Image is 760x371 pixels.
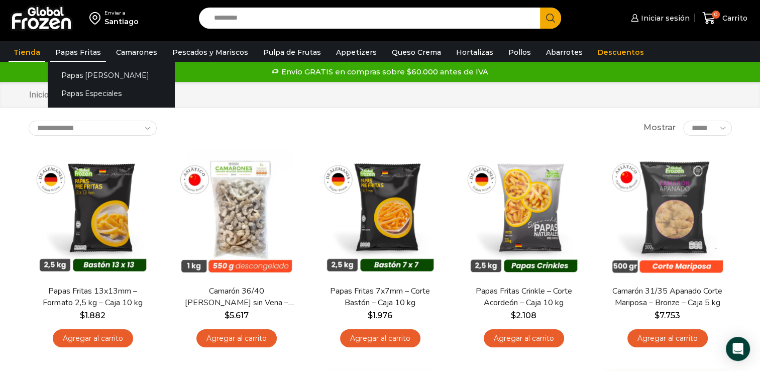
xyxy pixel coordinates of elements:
[368,311,373,320] span: $
[628,8,690,28] a: Iniciar sesión
[196,329,277,348] a: Agregar al carrito: “Camarón 36/40 Crudo Pelado sin Vena - Bronze - Caja 10 kg”
[9,43,45,62] a: Tienda
[503,43,536,62] a: Pollos
[511,311,516,320] span: $
[167,43,253,62] a: Pescados y Mariscos
[593,43,649,62] a: Descuentos
[387,43,446,62] a: Queso Crema
[53,329,133,348] a: Agregar al carrito: “Papas Fritas 13x13mm - Formato 2,5 kg - Caja 10 kg”
[655,311,660,320] span: $
[178,286,294,309] a: Camarón 36/40 [PERSON_NAME] sin Vena – Bronze – Caja 10 kg
[104,17,139,27] div: Santiago
[368,311,392,320] bdi: 1.976
[80,311,105,320] bdi: 1.882
[451,43,498,62] a: Hortalizas
[29,89,83,101] nav: Breadcrumb
[609,286,725,309] a: Camarón 31/35 Apanado Corte Mariposa – Bronze – Caja 5 kg
[627,329,708,348] a: Agregar al carrito: “Camarón 31/35 Apanado Corte Mariposa - Bronze - Caja 5 kg”
[712,11,720,19] span: 0
[700,7,750,30] a: 0 Carrito
[225,311,249,320] bdi: 5.617
[541,43,588,62] a: Abarrotes
[225,311,230,320] span: $
[484,329,564,348] a: Agregar al carrito: “Papas Fritas Crinkle - Corte Acordeón - Caja 10 kg”
[50,43,106,62] a: Papas Fritas
[35,286,150,309] a: Papas Fritas 13x13mm – Formato 2,5 kg – Caja 10 kg
[322,286,438,309] a: Papas Fritas 7x7mm – Corte Bastón – Caja 10 kg
[643,122,676,134] span: Mostrar
[720,13,747,23] span: Carrito
[29,89,49,101] a: Inicio
[104,10,139,17] div: Enviar a
[511,311,536,320] bdi: 2.108
[111,43,162,62] a: Camarones
[466,286,581,309] a: Papas Fritas Crinkle – Corte Acordeón – Caja 10 kg
[29,121,157,136] select: Pedido de la tienda
[340,329,420,348] a: Agregar al carrito: “Papas Fritas 7x7mm - Corte Bastón - Caja 10 kg”
[540,8,561,29] button: Search button
[80,311,85,320] span: $
[89,10,104,27] img: address-field-icon.svg
[258,43,326,62] a: Pulpa de Frutas
[48,84,174,103] a: Papas Especiales
[331,43,382,62] a: Appetizers
[655,311,680,320] bdi: 7.753
[726,337,750,361] div: Open Intercom Messenger
[48,66,174,84] a: Papas [PERSON_NAME]
[638,13,690,23] span: Iniciar sesión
